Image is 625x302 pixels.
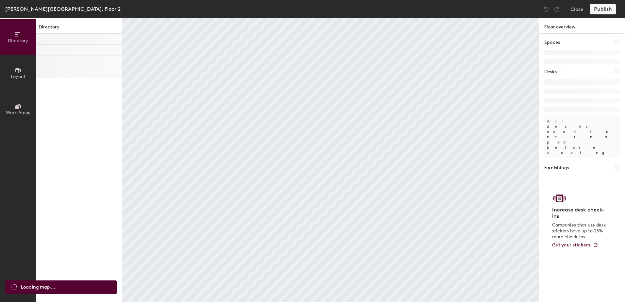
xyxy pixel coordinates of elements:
p: All desks need to be in a pod before saving [544,116,620,158]
h1: Spaces [544,39,560,46]
h1: Furnishings [544,164,569,172]
img: Redo [553,6,560,12]
h1: Desks [544,68,557,75]
h4: Increase desk check-ins [552,207,608,220]
div: [PERSON_NAME][GEOGRAPHIC_DATA], Floor 2 [5,5,121,13]
p: Companies that use desk stickers have up to 25% more check-ins. [552,222,608,240]
h1: Directory [36,24,122,34]
img: Undo [543,6,549,12]
img: Sticker logo [552,193,567,204]
span: Loading map ... [21,284,55,291]
span: Get your stickers [552,242,590,248]
h1: Floor overview [539,18,625,34]
button: Close [570,4,583,14]
a: Get your stickers [552,243,598,248]
span: Work Areas [6,110,30,115]
canvas: Map [122,18,539,302]
span: Directory [8,38,28,43]
span: Layout [11,74,25,79]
